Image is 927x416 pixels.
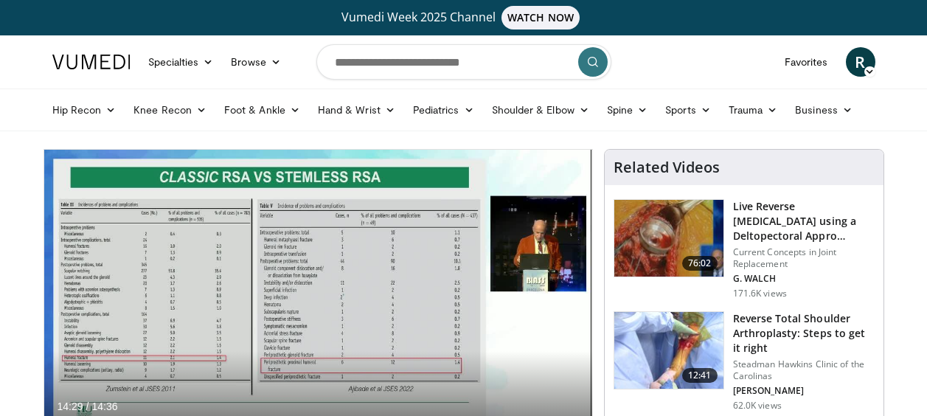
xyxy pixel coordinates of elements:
img: 326034_0000_1.png.150x105_q85_crop-smart_upscale.jpg [614,312,723,389]
p: Steadman Hawkins Clinic of the Carolinas [733,358,875,382]
img: 684033_3.png.150x105_q85_crop-smart_upscale.jpg [614,200,723,277]
img: VuMedi Logo [52,55,131,69]
input: Search topics, interventions [316,44,611,80]
p: [PERSON_NAME] [733,385,875,397]
a: Business [786,95,861,125]
a: Vumedi Week 2025 ChannelWATCH NOW [55,6,873,30]
a: 76:02 Live Reverse [MEDICAL_DATA] using a Deltopectoral Appro… Current Concepts in Joint Replacem... [614,199,875,299]
a: Knee Recon [125,95,215,125]
a: Hip Recon [44,95,125,125]
span: 76:02 [682,256,718,271]
a: Specialties [139,47,223,77]
a: Pediatrics [404,95,483,125]
span: 14:36 [91,401,117,412]
a: Sports [656,95,720,125]
a: Favorites [776,47,837,77]
a: Trauma [720,95,787,125]
h3: Reverse Total Shoulder Arthroplasty: Steps to get it right [733,311,875,356]
a: Hand & Wrist [309,95,404,125]
a: Browse [222,47,290,77]
p: 171.6K views [733,288,787,299]
p: 62.0K views [733,400,782,412]
a: Foot & Ankle [215,95,309,125]
span: WATCH NOW [501,6,580,30]
p: Current Concepts in Joint Replacement [733,246,875,270]
h4: Related Videos [614,159,720,176]
p: G. WALCH [733,273,875,285]
h3: Live Reverse [MEDICAL_DATA] using a Deltopectoral Appro… [733,199,875,243]
a: Spine [598,95,656,125]
a: R [846,47,875,77]
a: Shoulder & Elbow [483,95,598,125]
span: / [86,401,89,412]
a: 12:41 Reverse Total Shoulder Arthroplasty: Steps to get it right Steadman Hawkins Clinic of the C... [614,311,875,412]
span: 14:29 [58,401,83,412]
span: 12:41 [682,368,718,383]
